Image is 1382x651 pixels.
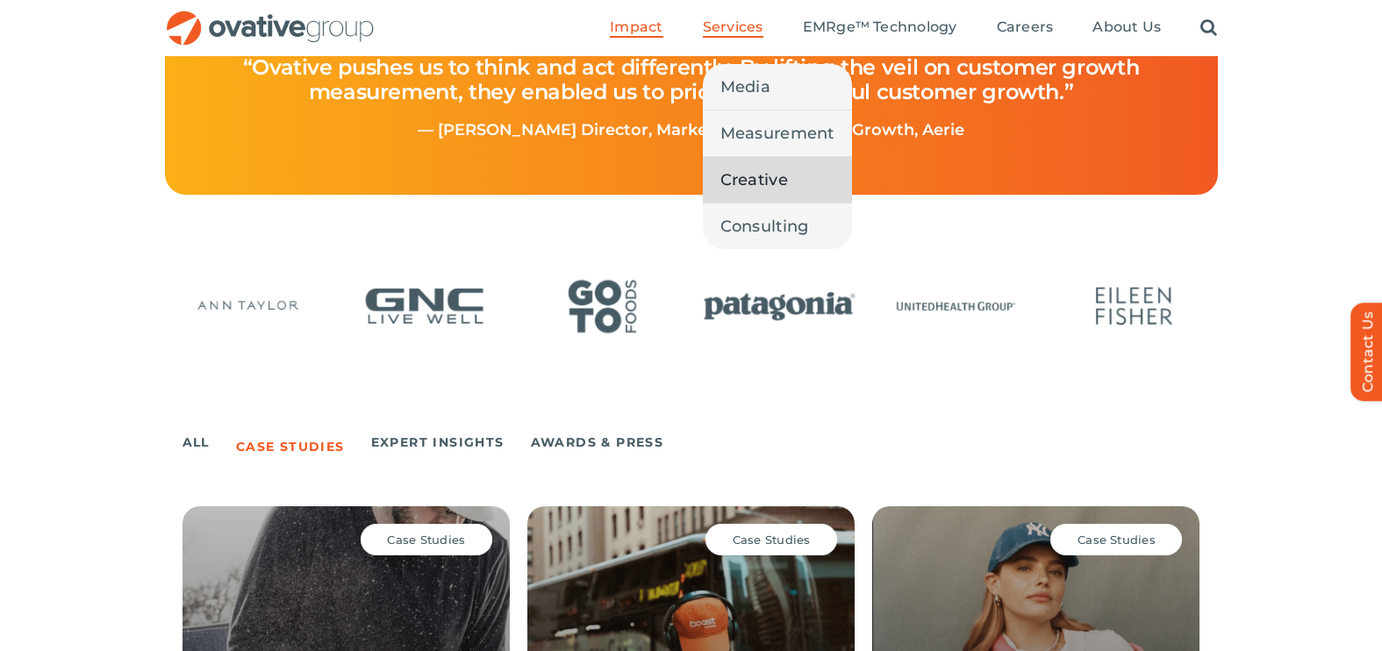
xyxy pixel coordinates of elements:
[720,214,809,239] span: Consulting
[703,157,852,203] a: Creative
[703,111,852,156] a: Measurement
[720,75,770,99] span: Media
[703,204,852,249] a: Consulting
[997,18,1054,36] span: Careers
[697,272,863,344] div: 22 / 24
[164,272,330,344] div: 19 / 24
[874,272,1040,344] div: 23 / 24
[703,18,763,36] span: Services
[803,18,957,38] a: EMRge™ Technology
[610,18,662,38] a: Impact
[183,426,1200,458] ul: Post Filters
[341,272,507,344] div: 20 / 24
[165,9,376,25] a: OG_Full_horizontal_RGB
[703,18,763,38] a: Services
[1051,272,1217,344] div: 24 / 24
[703,64,852,110] a: Media
[236,434,345,459] a: Case Studies
[206,122,1177,139] p: — [PERSON_NAME] Director, Marketing Strategy and Growth, Aerie
[1200,18,1217,38] a: Search
[720,121,834,146] span: Measurement
[720,168,788,192] span: Creative
[1092,18,1161,36] span: About Us
[183,430,210,454] a: All
[531,430,664,454] a: Awards & Press
[519,272,685,344] div: 21 / 24
[803,18,957,36] span: EMRge™ Technology
[371,430,505,454] a: Expert Insights
[1092,18,1161,38] a: About Us
[206,38,1177,122] h4: “Ovative pushes us to think and act differently. By lifting the veil on customer growth measureme...
[997,18,1054,38] a: Careers
[610,18,662,36] span: Impact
